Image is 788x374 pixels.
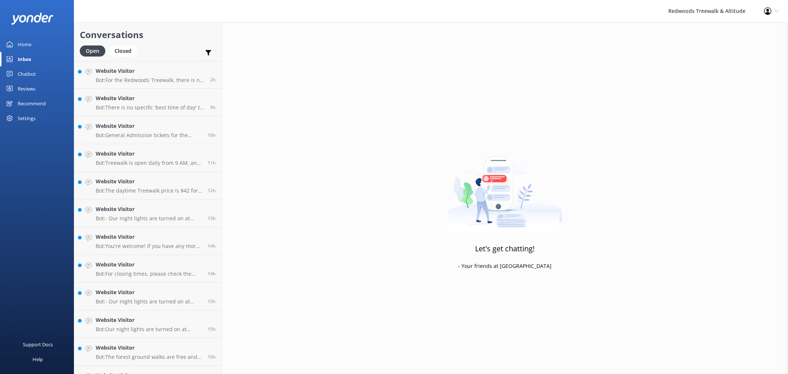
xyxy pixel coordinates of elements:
h4: Website Visitor [96,233,202,241]
span: Oct 10 2025 10:04pm (UTC +13:00) Pacific/Auckland [208,187,216,194]
a: Website VisitorBot:For closing times, please check the website FAQs at [URL][DOMAIN_NAME].14h [74,255,221,283]
p: Bot: You're welcome! If you have any more questions, feel free to ask. [96,243,202,249]
a: Website VisitorBot:The daytime Treewalk price is $42 for adults (16+ years) and $26 for children ... [74,172,221,200]
h2: Conversations [80,28,216,42]
a: Website VisitorBot:The forest ground walks are free and accessible all year round. However, pleas... [74,338,221,366]
p: Bot: - Our night lights are turned on at sunset, and the night walk starts 20 minutes thereafter.... [96,215,202,222]
h4: Website Visitor [96,344,202,352]
span: Oct 10 2025 05:55pm (UTC +13:00) Pacific/Auckland [208,354,216,360]
h3: Let's get chatting! [475,243,535,255]
h4: Website Visitor [96,177,202,186]
div: Open [80,45,105,57]
a: Website VisitorBot:- Our night lights are turned on at sunset, and the night walk starts 20 minut... [74,200,221,227]
p: - Your friends at [GEOGRAPHIC_DATA] [458,262,552,270]
div: Chatbot [18,67,36,81]
div: Recommend [18,96,46,111]
div: Inbox [18,52,31,67]
div: Settings [18,111,35,126]
h4: Website Visitor [96,122,202,130]
a: Website VisitorBot:Our night lights are turned on at sunset, and the night walk starts 20 minutes... [74,310,221,338]
h4: Website Visitor [96,67,205,75]
a: Closed [109,47,141,55]
a: Website VisitorBot:General Admission tickets for the Redwoods Nightlights do not require a pre-bo... [74,116,221,144]
span: Oct 11 2025 12:22am (UTC +13:00) Pacific/Auckland [210,104,216,110]
p: Bot: The daytime Treewalk price is $42 for adults (16+ years) and $26 for children (5-15 years), ... [96,187,202,194]
div: Closed [109,45,137,57]
a: Website VisitorBot:- Our night lights are turned on at sunset, and the night walk starts 20 minut... [74,283,221,310]
span: Oct 10 2025 06:24pm (UTC +13:00) Pacific/Auckland [208,326,216,332]
span: Oct 10 2025 06:54pm (UTC +13:00) Pacific/Auckland [208,298,216,305]
h4: Website Visitor [96,94,205,102]
div: Reviews [18,81,35,96]
img: artwork of a man stealing a conversation from at giant smartphone [448,141,562,233]
h4: Website Visitor [96,261,202,269]
div: Help [33,352,43,367]
h4: Website Visitor [96,316,202,324]
p: Bot: The forest ground walks are free and accessible all year round. However, please do not stray... [96,354,202,360]
span: Oct 11 2025 08:02am (UTC +13:00) Pacific/Auckland [210,76,216,83]
h4: Website Visitor [96,205,202,213]
span: Oct 10 2025 08:01pm (UTC +13:00) Pacific/Auckland [208,243,216,249]
div: Home [18,37,31,52]
a: Website VisitorBot:You're welcome! If you have any more questions, feel free to ask.14h [74,227,221,255]
span: Oct 10 2025 07:48pm (UTC +13:00) Pacific/Auckland [208,271,216,277]
span: Oct 10 2025 11:16pm (UTC +13:00) Pacific/Auckland [208,132,216,138]
p: Bot: Our night lights are turned on at sunset, and the night walk starts 20 minutes thereafter. E... [96,326,202,333]
p: Bot: For the Redwoods Treewalk, there is no minimum age, but children aged [DEMOGRAPHIC_DATA] req... [96,77,205,84]
span: Oct 10 2025 11:06pm (UTC +13:00) Pacific/Auckland [208,160,216,166]
p: Bot: - Our night lights are turned on at sunset, and the night walk starts 20 minutes thereafter.... [96,298,202,305]
a: Website VisitorBot:For the Redwoods Treewalk, there is no minimum age, but children aged [DEMOGRA... [74,61,221,89]
h4: Website Visitor [96,150,202,158]
h4: Website Visitor [96,288,202,296]
img: yonder-white-logo.png [11,13,54,25]
span: Oct 10 2025 08:18pm (UTC +13:00) Pacific/Auckland [208,215,216,221]
a: Open [80,47,109,55]
p: Bot: For closing times, please check the website FAQs at [URL][DOMAIN_NAME]. [96,271,202,277]
p: Bot: There is no specific 'best time of day' to visit the glowworms. However, many guests enjoy v... [96,104,205,111]
p: Bot: General Admission tickets for the Redwoods Nightlights do not require a pre-booked time and ... [96,132,202,139]
div: Support Docs [23,337,53,352]
a: Website VisitorBot:Treewalk is open daily from 9 AM, and Glowworms open at 10 AM. For last ticket... [74,144,221,172]
p: Bot: Treewalk is open daily from 9 AM, and Glowworms open at 10 AM. For last ticket sold times, p... [96,160,202,166]
a: Website VisitorBot:There is no specific 'best time of day' to visit the glowworms. However, many ... [74,89,221,116]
